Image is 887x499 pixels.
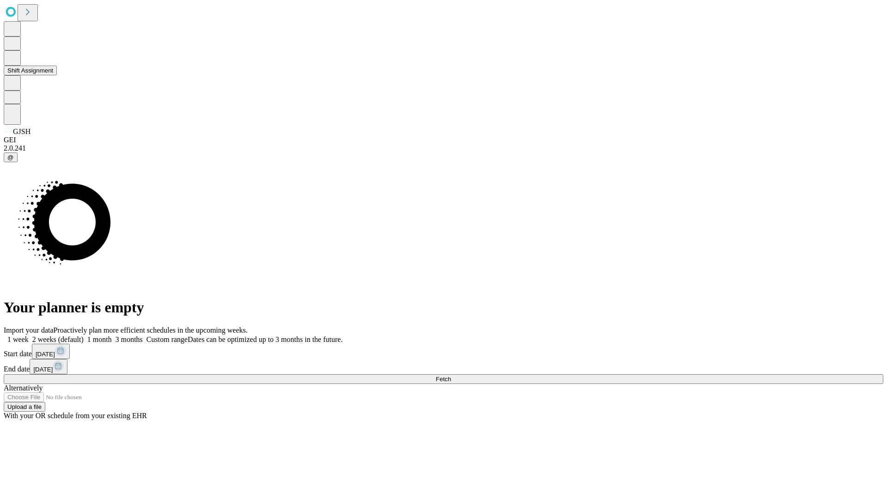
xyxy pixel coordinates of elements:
[32,344,70,359] button: [DATE]
[54,326,248,334] span: Proactively plan more efficient schedules in the upcoming weeks.
[4,136,883,144] div: GEI
[4,374,883,384] button: Fetch
[30,359,67,374] button: [DATE]
[4,299,883,316] h1: Your planner is empty
[4,326,54,334] span: Import your data
[4,359,883,374] div: End date
[188,335,342,343] span: Dates can be optimized up to 3 months in the future.
[4,66,57,75] button: Shift Assignment
[7,335,29,343] span: 1 week
[4,344,883,359] div: Start date
[13,128,30,135] span: GJSH
[4,412,147,420] span: With your OR schedule from your existing EHR
[7,154,14,161] span: @
[87,335,112,343] span: 1 month
[4,402,45,412] button: Upload a file
[4,384,43,392] span: Alternatively
[115,335,143,343] span: 3 months
[436,376,451,383] span: Fetch
[32,335,84,343] span: 2 weeks (default)
[33,366,53,373] span: [DATE]
[4,144,883,152] div: 2.0.241
[146,335,188,343] span: Custom range
[36,351,55,358] span: [DATE]
[4,152,18,162] button: @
